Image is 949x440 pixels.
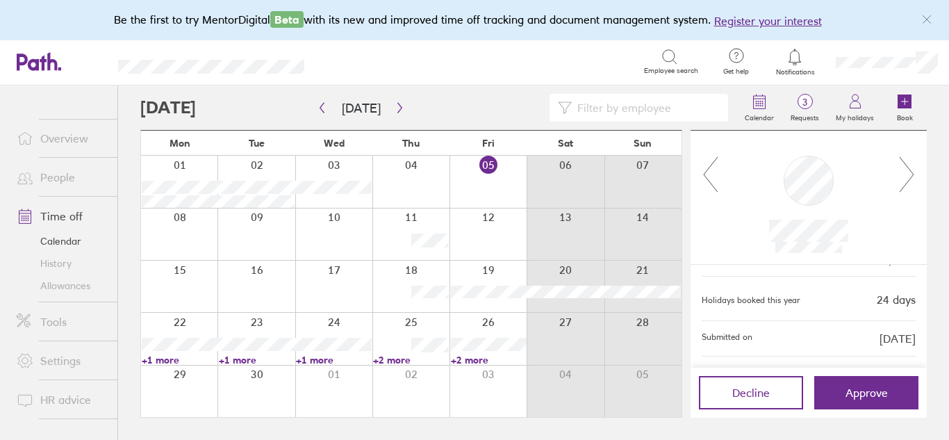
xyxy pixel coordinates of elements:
button: Register your interest [714,13,822,29]
span: [DATE] [880,332,916,345]
button: Decline [699,376,803,409]
div: Search [342,55,377,67]
label: My holidays [827,110,882,122]
a: Overview [6,124,117,152]
div: Holidays booked this year [702,295,800,305]
span: Mon [170,138,190,149]
a: Tools [6,308,117,336]
a: +1 more [142,354,217,366]
a: Calendar [736,85,782,130]
a: Allowances [6,275,117,297]
a: People [6,163,117,191]
div: 24 days [877,293,916,306]
a: +1 more [296,354,372,366]
label: Calendar [736,110,782,122]
a: +2 more [451,354,527,366]
span: Tue [249,138,265,149]
a: Time off [6,202,117,230]
a: Book [882,85,927,130]
a: 3Requests [782,85,827,130]
a: Notifications [773,47,818,76]
span: Thu [402,138,420,149]
input: Filter by employee [572,95,720,121]
span: Sat [558,138,573,149]
span: Employee search [644,67,698,75]
label: Requests [782,110,827,122]
a: Settings [6,347,117,375]
button: [DATE] [331,97,392,120]
a: History [6,252,117,275]
a: +2 more [373,354,449,366]
a: My holidays [827,85,882,130]
label: Book [889,110,921,122]
span: Fri [482,138,495,149]
span: Submitted on [702,332,752,345]
button: Approve [814,376,918,409]
span: Sun [634,138,652,149]
span: Get help [713,67,759,76]
span: Beta [270,11,304,28]
span: 3 [782,97,827,108]
span: Notifications [773,68,818,76]
span: Wed [324,138,345,149]
a: HR advice [6,386,117,414]
a: Calendar [6,230,117,252]
span: Decline [732,386,770,399]
span: Approve [845,386,888,399]
a: +1 more [219,354,295,366]
div: Be the first to try MentorDigital with its new and improved time off tracking and document manage... [114,11,836,29]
